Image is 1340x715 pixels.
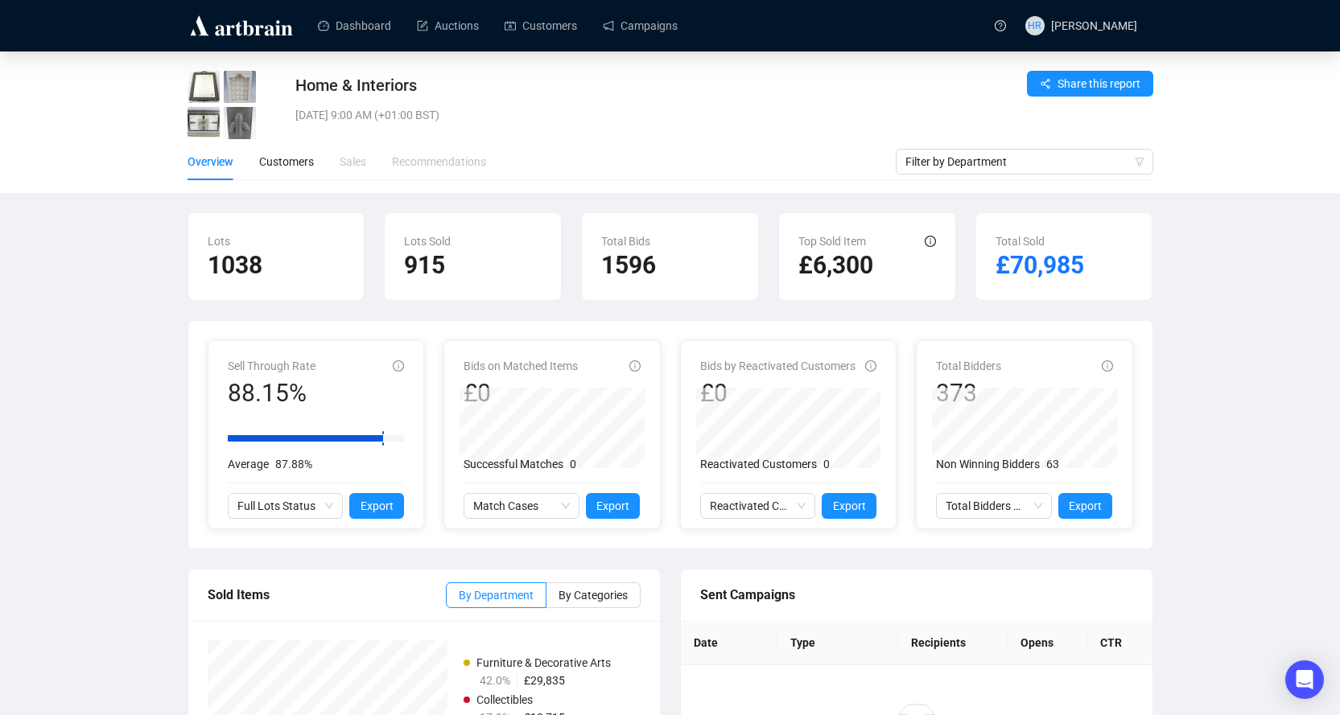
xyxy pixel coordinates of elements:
img: 4_1.jpg [224,107,256,139]
span: 0 [570,458,576,471]
th: Type [777,621,898,665]
span: info-circle [925,236,936,247]
div: Sales [340,153,366,171]
span: Collectibles [476,693,533,706]
button: Export [1058,493,1113,519]
div: Sent Campaigns [700,585,1133,605]
h2: 915 [404,250,542,281]
span: 0 [823,458,830,471]
span: Reactivated Customers [700,458,817,471]
button: Share this report [1027,71,1153,97]
span: info-circle [393,360,404,372]
h2: £6,300 [798,250,936,281]
div: Overview [188,153,233,171]
div: Open Intercom Messenger [1285,660,1324,699]
span: Match Cases [473,494,570,518]
div: Sold Items [208,585,446,605]
th: Opens [1008,621,1087,665]
span: 42.0% [480,674,510,687]
span: By Categories [559,589,628,602]
span: Lots [208,235,230,248]
th: Date [681,621,777,665]
th: Recipients [898,621,1008,665]
span: info-circle [1102,360,1113,372]
span: Export [833,497,866,515]
span: Top Sold Item [798,235,866,248]
span: Share this report [1058,75,1140,92]
span: Sell Through Rate [228,360,315,372]
span: Total Bidders Activity [946,494,1042,518]
img: 1_1.jpg [188,71,220,103]
button: Export [349,493,404,519]
button: Export [822,493,876,519]
span: Full Lots Status [237,494,334,518]
span: Lots Sold [404,235,451,248]
button: Export [586,493,641,519]
span: Total Bidders [936,360,1001,372]
span: Total Sold [996,235,1045,248]
div: 88.15% [228,378,315,409]
div: 373 [936,378,1001,409]
div: [DATE] 9:00 AM (+01:00 BST) [295,106,888,124]
span: 87.88% [275,458,312,471]
span: share-alt [1040,78,1051,89]
span: info-circle [865,360,876,372]
span: 63 [1046,458,1059,471]
span: [PERSON_NAME] [1051,19,1137,32]
img: 3_1.jpg [188,107,220,139]
span: HR [1028,18,1041,34]
span: £29,835 [524,674,565,687]
div: Customers [259,153,314,171]
span: Export [1069,497,1102,515]
span: info-circle [629,360,641,372]
span: By Department [459,589,534,602]
div: Recommendations [392,153,486,171]
img: logo [188,13,295,39]
a: Dashboard [318,5,391,47]
span: Filter by Department [905,150,1144,174]
div: £0 [464,378,578,409]
span: Successful Matches [464,458,563,471]
span: Non Winning Bidders [936,458,1040,471]
h2: 1038 [208,250,345,281]
img: 2_1.jpg [224,71,256,103]
span: Total Bids [601,235,650,248]
div: Home & Interiors [295,74,888,97]
span: question-circle [995,20,1006,31]
span: Furniture & Decorative Arts [476,656,611,669]
a: Campaigns [603,5,678,47]
th: CTR [1087,621,1152,665]
span: Export [361,497,394,515]
h2: 1596 [601,250,739,281]
h2: £70,985 [996,250,1133,281]
div: £0 [700,378,856,409]
span: Export [596,497,629,515]
span: Average [228,458,269,471]
a: Auctions [417,5,479,47]
span: Bids by Reactivated Customers [700,360,856,372]
a: Customers [505,5,577,47]
span: Bids on Matched Items [464,360,578,372]
span: Reactivated Customers Activity [710,494,806,518]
